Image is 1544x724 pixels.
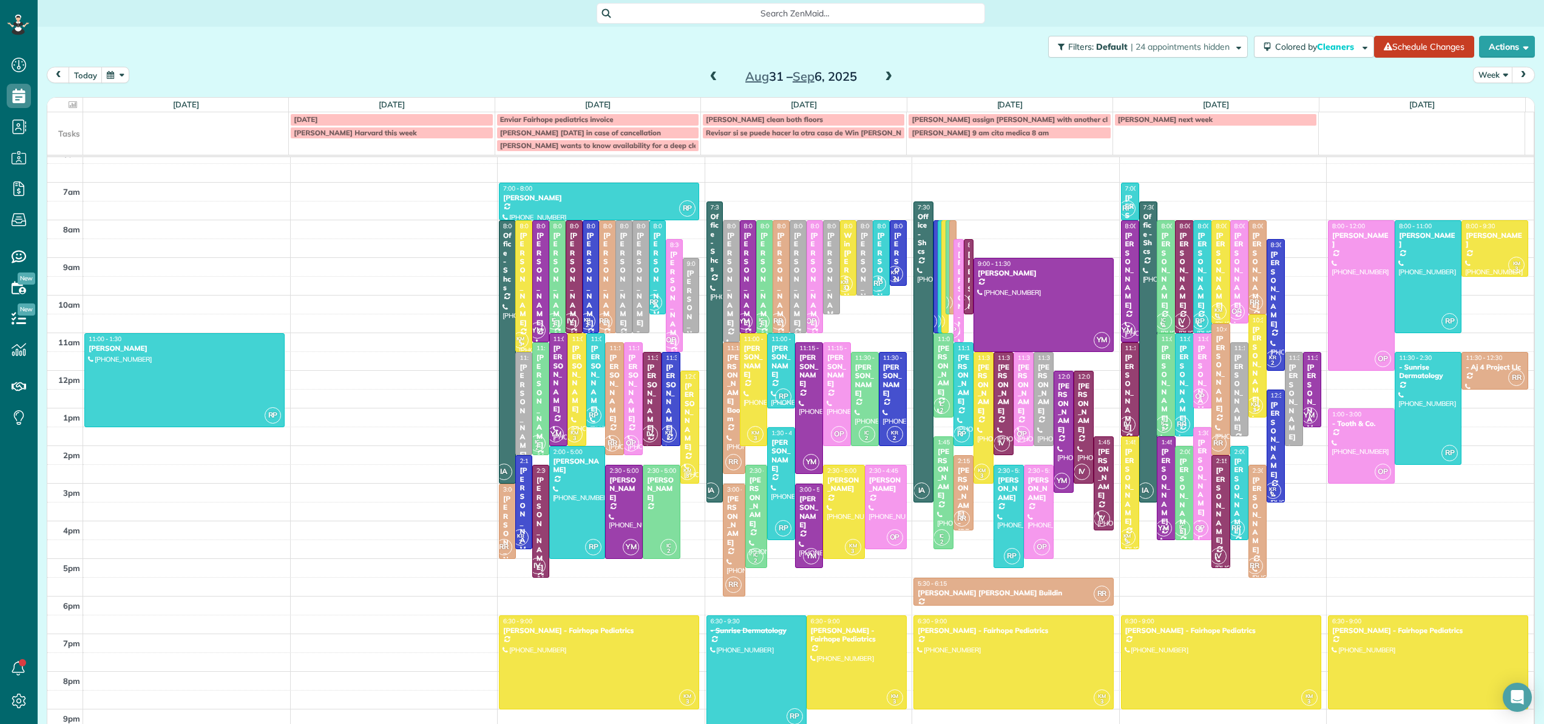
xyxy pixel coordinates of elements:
[1215,231,1226,310] div: [PERSON_NAME]
[760,231,770,327] div: [PERSON_NAME]
[799,353,819,388] div: [PERSON_NAME]
[957,353,970,405] div: [PERSON_NAME]
[1161,335,1194,343] span: 11:00 - 1:45
[665,363,677,433] div: [PERSON_NAME]
[994,435,1010,452] span: IV
[745,69,769,84] span: Aug
[1058,373,1091,381] span: 12:00 - 3:15
[893,231,903,327] div: [PERSON_NAME]
[1125,194,1136,333] div: [PERSON_NAME] - The Verandas
[604,435,620,452] span: RR
[500,128,661,137] span: [PERSON_NAME] [DATE] in case of cancellation
[537,344,569,352] span: 11:15 - 2:15
[535,438,540,445] span: IC
[553,344,564,414] div: [PERSON_NAME]
[500,115,614,124] span: Enviar Fairhope pediatrics invoice
[654,222,686,230] span: 8:00 - 10:30
[530,442,545,454] small: 2
[760,222,793,230] span: 8:00 - 11:00
[1509,263,1524,275] small: 3
[1270,250,1281,328] div: [PERSON_NAME]
[1042,36,1248,58] a: Filters: Default | 24 appointments hidden
[1247,294,1263,311] span: RR
[1074,464,1090,480] span: IV
[1375,464,1391,480] span: OP
[1252,325,1263,404] div: [PERSON_NAME]
[1332,222,1365,230] span: 8:00 - 12:00
[912,128,1049,137] span: [PERSON_NAME] 9 am cita medica 8 am
[1160,447,1171,526] div: [PERSON_NAME]
[1131,41,1230,52] span: | 24 appointments hidden
[603,222,636,230] span: 8:00 - 11:00
[596,313,612,330] span: RR
[748,433,763,444] small: 3
[877,222,910,230] span: 8:00 - 10:00
[793,69,814,84] span: Sep
[958,344,990,352] span: 11:15 - 2:00
[725,454,742,470] span: RR
[1271,391,1304,399] span: 12:30 - 3:30
[661,433,676,444] small: 2
[1269,354,1276,360] span: KR
[529,322,546,339] span: YM
[894,222,923,230] span: 8:00 - 9:45
[940,401,944,407] span: IC
[1161,419,1166,426] span: IC
[803,454,819,470] span: YM
[1332,231,1391,249] div: [PERSON_NAME]
[1234,353,1245,431] div: [PERSON_NAME]
[503,194,696,202] div: [PERSON_NAME]
[1466,222,1495,230] span: 8:00 - 9:30
[1441,445,1458,461] span: RP
[173,100,199,109] a: [DATE]
[647,354,680,362] span: 11:30 - 2:00
[791,100,817,109] a: [DATE]
[663,332,679,348] span: OP
[883,354,916,362] span: 11:30 - 2:00
[1271,241,1304,249] span: 8:30 - 12:00
[1037,363,1050,415] div: [PERSON_NAME]
[1398,363,1458,381] div: - Sunrise Dermatology
[571,344,583,414] div: [PERSON_NAME]
[837,282,852,294] small: 3
[1143,203,1173,211] span: 7:30 - 3:30
[882,363,903,398] div: [PERSON_NAME]
[1078,373,1111,381] span: 12:00 - 3:00
[520,457,549,465] span: 2:15 - 4:45
[1197,344,1208,422] div: [PERSON_NAME]
[553,457,602,475] div: [PERSON_NAME]
[1332,410,1361,418] span: 1:00 - 3:00
[1160,231,1171,310] div: [PERSON_NAME]
[958,457,987,465] span: 2:15 - 4:15
[265,407,281,424] span: RP
[1156,424,1171,435] small: 2
[1307,363,1318,441] div: [PERSON_NAME]
[653,231,663,327] div: [PERSON_NAME]
[1247,405,1262,416] small: 3
[584,316,591,323] span: KR
[572,335,604,343] span: 11:00 - 2:00
[859,433,875,444] small: 2
[1375,351,1391,367] span: OP
[1125,344,1158,352] span: 11:15 - 1:45
[957,466,970,580] div: [PERSON_NAME] - [PERSON_NAME]
[844,231,853,345] div: Win [PERSON_NAME]
[552,316,557,323] span: IC
[1214,306,1222,313] span: KM
[1270,401,1281,479] div: [PERSON_NAME]
[1174,416,1190,433] span: RP
[1465,231,1525,249] div: [PERSON_NAME]
[1156,320,1171,331] small: 2
[646,294,662,311] span: RP
[294,115,317,124] span: [DATE]
[1143,212,1154,256] div: Office - Shcs
[1048,36,1248,58] button: Filters: Default | 24 appointments hidden
[977,269,1110,277] div: [PERSON_NAME]
[1332,419,1391,428] div: - Tooth & Co.
[1216,457,1245,465] span: 2:15 - 5:15
[1179,231,1190,310] div: [PERSON_NAME]
[771,335,804,343] span: 11:00 - 1:00
[827,222,860,230] span: 8:00 - 10:30
[937,344,950,396] div: [PERSON_NAME]
[1197,231,1208,310] div: [PERSON_NAME]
